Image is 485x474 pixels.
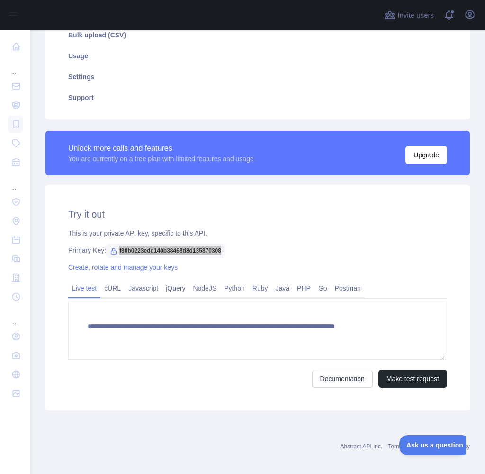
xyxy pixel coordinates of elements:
[220,281,249,296] a: Python
[8,57,23,76] div: ...
[8,173,23,191] div: ...
[68,143,254,154] div: Unlock more calls and features
[388,443,429,450] a: Terms of service
[314,281,331,296] a: Go
[397,10,434,21] span: Invite users
[293,281,314,296] a: PHP
[312,370,373,388] a: Documentation
[57,25,458,46] a: Bulk upload (CSV)
[68,228,447,238] div: This is your private API key, specific to this API.
[249,281,272,296] a: Ruby
[331,281,365,296] a: Postman
[106,244,225,258] span: f30b0223edd140b38468d8d135870308
[68,154,254,164] div: You are currently on a free plan with limited features and usage
[57,46,458,66] a: Usage
[57,87,458,108] a: Support
[189,281,220,296] a: NodeJS
[8,307,23,326] div: ...
[341,443,383,450] a: Abstract API Inc.
[125,281,162,296] a: Javascript
[57,66,458,87] a: Settings
[382,8,436,23] button: Invite users
[68,264,178,271] a: Create, rotate and manage your keys
[399,435,466,455] iframe: Toggle Customer Support
[378,370,447,388] button: Make test request
[68,208,447,221] h2: Try it out
[162,281,189,296] a: jQuery
[405,146,447,164] button: Upgrade
[100,281,125,296] a: cURL
[68,281,100,296] a: Live test
[272,281,294,296] a: Java
[68,246,447,255] div: Primary Key:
